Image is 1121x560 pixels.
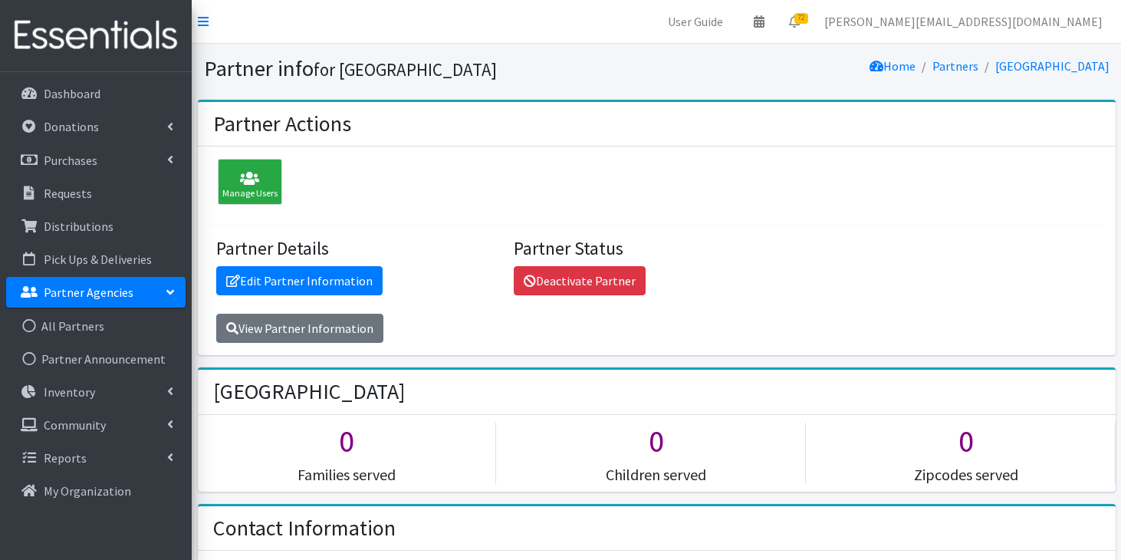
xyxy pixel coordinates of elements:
p: Requests [44,186,92,201]
small: for [GEOGRAPHIC_DATA] [314,58,497,81]
p: Community [44,417,106,433]
a: Home [870,58,916,74]
a: Community [6,410,186,440]
a: Edit Partner Information [216,266,383,295]
a: Partners [932,58,978,74]
a: Reports [6,443,186,473]
p: Distributions [44,219,113,234]
a: Distributions [6,211,186,242]
h2: Partner Actions [213,111,351,137]
span: 72 [794,13,808,24]
h1: 0 [198,423,495,460]
p: Inventory [44,384,95,400]
a: View Partner Information [216,314,383,343]
a: Deactivate Partner [514,266,646,295]
img: HumanEssentials [6,10,186,61]
p: My Organization [44,483,131,499]
p: Partner Agencies [44,285,133,300]
h5: Zipcodes served [817,466,1115,484]
h1: 0 [508,423,805,460]
p: Purchases [44,153,97,168]
a: Partner Announcement [6,344,186,374]
a: All Partners [6,311,186,341]
h5: Children served [508,466,805,484]
a: Manage Users [210,176,282,192]
p: Donations [44,119,99,134]
a: [GEOGRAPHIC_DATA] [995,58,1109,74]
a: [PERSON_NAME][EMAIL_ADDRESS][DOMAIN_NAME] [812,6,1115,37]
h4: Partner Status [514,238,800,260]
a: Pick Ups & Deliveries [6,244,186,275]
p: Pick Ups & Deliveries [44,252,152,267]
a: Inventory [6,377,186,407]
a: My Organization [6,476,186,506]
h5: Families served [198,466,495,484]
a: User Guide [656,6,735,37]
h1: 0 [817,423,1115,460]
a: Purchases [6,145,186,176]
a: Donations [6,111,186,142]
p: Reports [44,450,87,466]
div: Manage Users [218,159,282,205]
a: Partner Agencies [6,277,186,308]
p: Dashboard [44,86,100,101]
a: 72 [777,6,812,37]
a: Dashboard [6,78,186,109]
h2: Contact Information [213,516,396,542]
a: Requests [6,178,186,209]
h2: [GEOGRAPHIC_DATA] [213,379,405,405]
h1: Partner info [204,55,651,82]
h4: Partner Details [216,238,502,260]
